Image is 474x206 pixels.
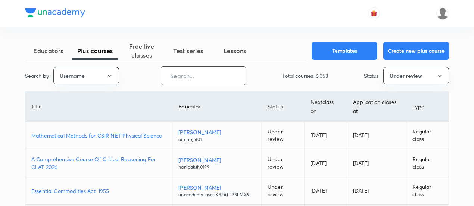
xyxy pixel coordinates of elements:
button: avatar [368,7,380,19]
span: Plus courses [72,46,118,55]
th: Title [25,92,172,122]
td: Under review [261,177,304,205]
img: avatar [371,10,377,17]
th: Educator [172,92,262,122]
a: Essential Commodities Act, 1955 [31,187,166,195]
td: Regular class [406,122,449,149]
td: Under review [261,122,304,149]
p: Total courses: 6,353 [282,72,328,80]
a: Company Logo [25,8,85,19]
td: [DATE] [347,122,406,149]
img: Company Logo [25,8,85,17]
th: Next class on [305,92,347,122]
td: [DATE] [305,149,347,177]
p: hanidaksh0199 [178,164,255,170]
span: Lessons [212,46,258,55]
button: Username [53,67,119,84]
p: [PERSON_NAME] [178,128,255,136]
th: Type [406,92,449,122]
th: Status [261,92,304,122]
p: [PERSON_NAME] [178,184,255,191]
button: Templates [312,42,377,60]
span: Educators [25,46,72,55]
button: Under review [383,67,449,84]
p: unacademy-user-X3ZATTPSLMX6 [178,191,255,198]
td: Regular class [406,149,449,177]
button: Create new plus course [383,42,449,60]
a: [PERSON_NAME]amitrnjn101 [178,128,255,143]
td: [DATE] [347,177,406,205]
a: Mathematical Methods for CSIR NET Physical Science [31,132,166,139]
a: A Comprehensive Course Of Critical Reasoning For CLAT 2026 [31,155,166,171]
span: Test series [165,46,212,55]
td: [DATE] [347,149,406,177]
td: [DATE] [305,122,347,149]
p: Status [364,72,379,80]
img: nikita patil [436,7,449,20]
td: Under review [261,149,304,177]
p: amitrnjn101 [178,136,255,143]
a: [PERSON_NAME]hanidaksh0199 [178,156,255,170]
a: [PERSON_NAME]unacademy-user-X3ZATTPSLMX6 [178,184,255,198]
p: [PERSON_NAME] [178,156,255,164]
td: Regular class [406,177,449,205]
span: Free live classes [118,42,165,60]
td: [DATE] [305,177,347,205]
input: Search... [161,66,246,85]
p: Search by [25,72,49,80]
th: Application closes at [347,92,406,122]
